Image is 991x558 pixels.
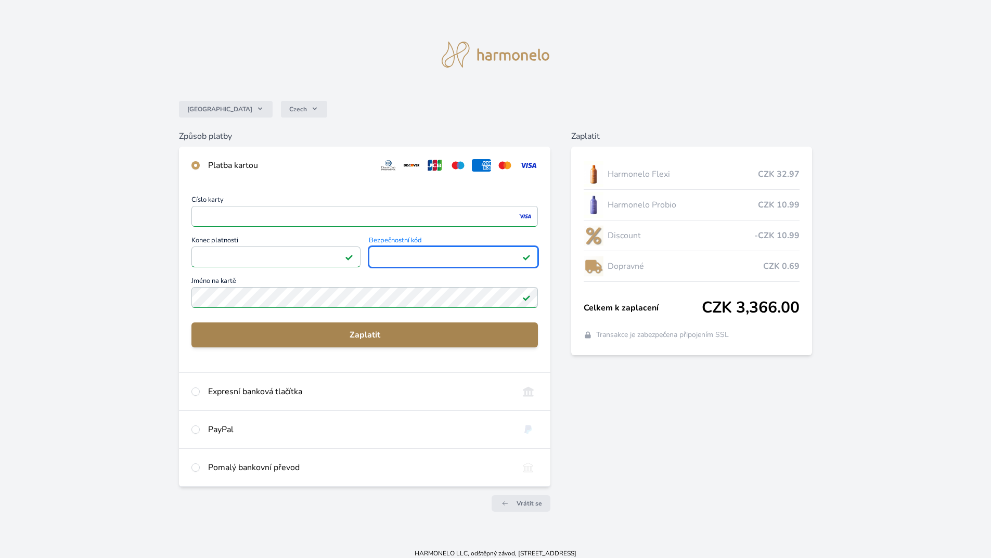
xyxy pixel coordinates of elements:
img: bankTransfer_IBAN.svg [519,461,538,474]
iframe: Iframe pro bezpečnostní kód [374,250,533,264]
img: visa [518,212,532,221]
span: Vrátit se [517,499,542,508]
span: Bezpečnostní kód [369,237,538,246]
img: amex.svg [472,159,491,172]
div: Platba kartou [208,159,370,172]
div: Expresní banková tlačítka [208,385,510,398]
span: Discount [608,229,754,242]
span: -CZK 10.99 [754,229,800,242]
img: mc.svg [495,159,514,172]
button: [GEOGRAPHIC_DATA] [179,101,273,118]
span: Harmonelo Probio [608,199,758,211]
span: CZK 3,366.00 [702,299,800,317]
div: PayPal [208,423,510,436]
iframe: Iframe pro datum vypršení platnosti [196,250,356,264]
button: Zaplatit [191,322,538,347]
span: Dopravné [608,260,763,272]
span: CZK 10.99 [758,199,800,211]
div: Pomalý bankovní převod [208,461,510,474]
span: Zaplatit [200,329,530,341]
img: CLEAN_FLEXI_se_stinem_x-hi_(1)-lo.jpg [584,161,603,187]
img: Platné pole [345,253,353,261]
h6: Způsob platby [179,130,550,142]
span: Konec platnosti [191,237,361,246]
img: diners.svg [379,159,398,172]
span: Celkem k zaplacení [584,302,702,314]
iframe: Iframe pro číslo karty [196,209,533,224]
span: CZK 0.69 [763,260,800,272]
span: Číslo karty [191,197,538,206]
img: Platné pole [522,253,531,261]
img: CLEAN_PROBIO_se_stinem_x-lo.jpg [584,192,603,218]
span: Transakce je zabezpečena připojením SSL [596,330,729,340]
img: visa.svg [519,159,538,172]
img: logo.svg [442,42,550,68]
span: CZK 32.97 [758,168,800,180]
input: Jméno na kartěPlatné pole [191,287,538,308]
img: discount-lo.png [584,223,603,249]
img: delivery-lo.png [584,253,603,279]
button: Czech [281,101,327,118]
span: [GEOGRAPHIC_DATA] [187,105,252,113]
img: onlineBanking_CZ.svg [519,385,538,398]
img: discover.svg [402,159,421,172]
a: Vrátit se [492,495,550,512]
span: Czech [289,105,307,113]
h6: Zaplatit [571,130,812,142]
img: jcb.svg [426,159,445,172]
img: Platné pole [522,293,531,302]
span: Jméno na kartě [191,278,538,287]
img: maestro.svg [448,159,468,172]
img: paypal.svg [519,423,538,436]
span: Harmonelo Flexi [608,168,758,180]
